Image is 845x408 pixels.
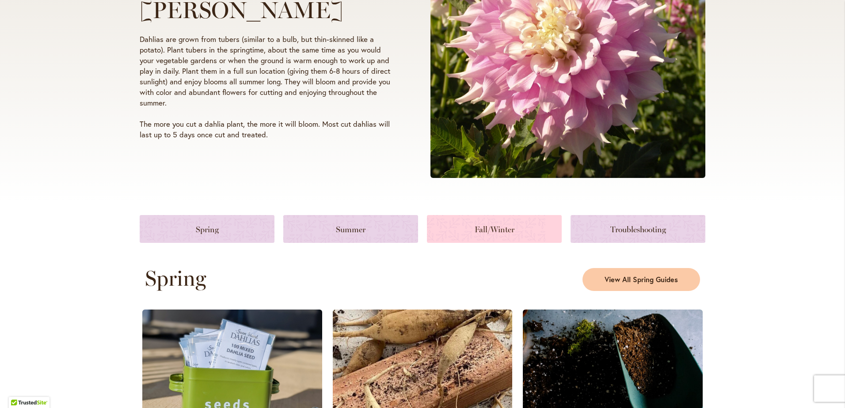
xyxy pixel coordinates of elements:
p: Dahlias are grown from tubers (similar to a bulb, but thin-skinned like a potato). Plant tubers i... [140,34,397,108]
span: View All Spring Guides [605,275,678,285]
a: View All Spring Guides [582,268,700,291]
p: The more you cut a dahlia plant, the more it will bloom. Most cut dahlias will last up to 5 days ... [140,119,397,140]
h2: Spring [145,266,417,291]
